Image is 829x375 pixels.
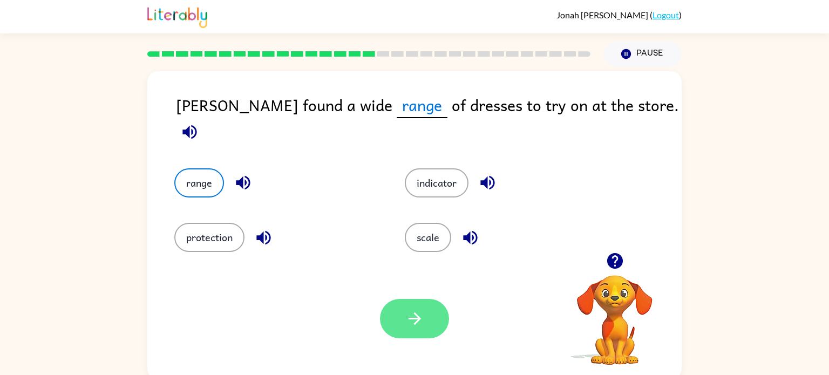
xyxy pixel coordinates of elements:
[174,168,224,197] button: range
[561,258,669,366] video: Your browser must support playing .mp4 files to use Literably. Please try using another browser.
[176,93,682,147] div: [PERSON_NAME] found a wide of dresses to try on at the store.
[556,10,682,20] div: ( )
[174,223,244,252] button: protection
[603,42,682,66] button: Pause
[653,10,679,20] a: Logout
[397,93,447,118] span: range
[147,4,207,28] img: Literably
[556,10,650,20] span: Jonah [PERSON_NAME]
[405,168,468,197] button: indicator
[405,223,451,252] button: scale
